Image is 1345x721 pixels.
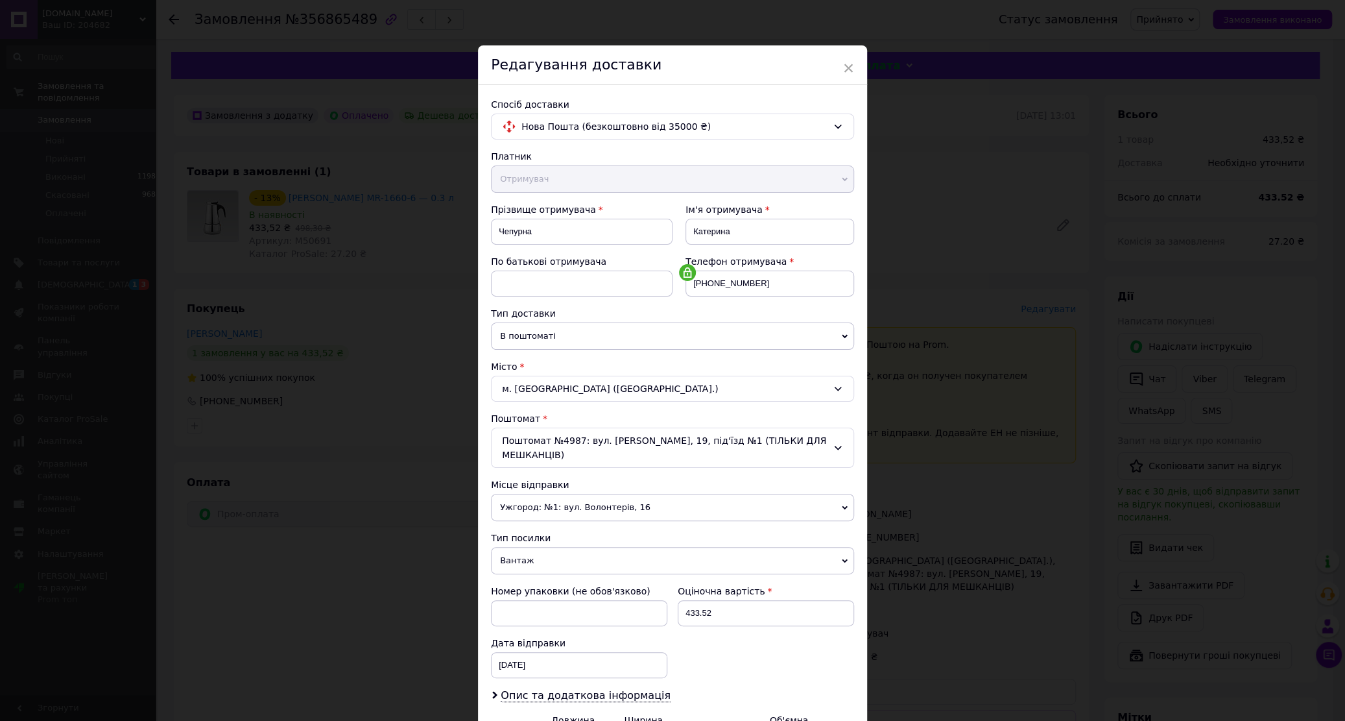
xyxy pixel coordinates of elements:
[501,689,671,702] span: Опис та додаткова інформація
[491,585,667,598] div: Номер упаковки (не обов'язково)
[491,428,854,468] div: Поштомат №4987: вул. [PERSON_NAME], 19, під'їзд №1 (ТІЛЬКИ ДЛЯ МЕШКАНЦІВ)
[678,585,854,598] div: Оціночна вартість
[491,151,532,162] span: Платник
[491,165,854,193] span: Отримувач
[491,308,556,319] span: Тип доставки
[491,547,854,574] span: Вантаж
[491,98,854,111] div: Спосіб доставки
[685,204,763,215] span: Ім'я отримувача
[842,57,854,79] span: ×
[491,637,667,650] div: Дата відправки
[491,494,854,521] span: Ужгород: №1: вул. Волонтерів, 16
[491,412,854,425] div: Поштомат
[491,480,569,490] span: Місце відправки
[685,271,854,297] input: +380
[491,360,854,373] div: Місто
[491,376,854,402] div: м. [GEOGRAPHIC_DATA] ([GEOGRAPHIC_DATA].)
[491,256,606,267] span: По батькові отримувача
[491,323,854,350] span: В поштоматі
[521,119,827,134] span: Нова Пошта (безкоштовно від 35000 ₴)
[491,204,596,215] span: Прізвище отримувача
[491,533,551,543] span: Тип посилки
[478,45,867,85] div: Редагування доставки
[685,256,787,267] span: Телефон отримувача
